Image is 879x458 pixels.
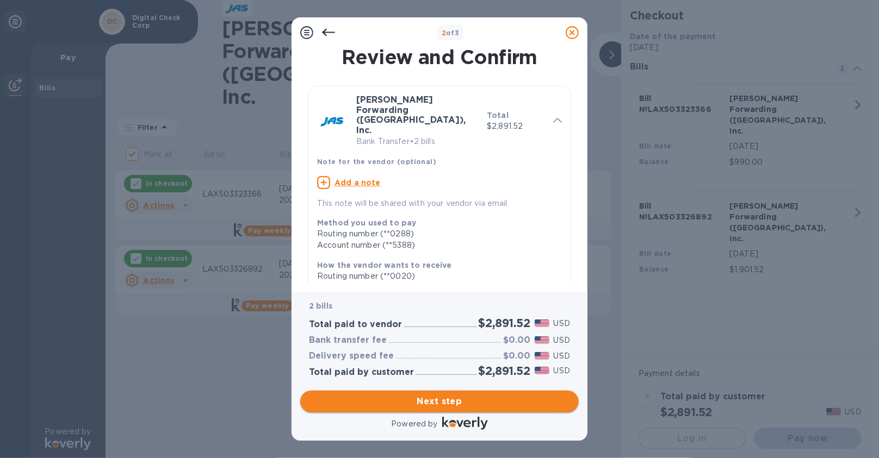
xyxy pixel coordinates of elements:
b: of 3 [442,29,460,37]
p: USD [554,318,570,329]
h3: Total paid by customer [309,367,414,378]
h3: Delivery speed fee [309,351,394,361]
img: USD [535,367,549,374]
p: This note will be shared with your vendor via email [317,198,562,209]
p: $2,891.52 [487,121,544,132]
img: USD [535,352,549,360]
h3: $0.00 [503,351,530,361]
div: Routing number (**0020) [317,271,553,282]
img: USD [535,336,549,344]
b: Method you used to pay [317,218,416,227]
p: USD [554,335,570,346]
h3: Total paid to vendor [309,319,402,330]
p: Powered by [391,418,437,430]
div: Routing number (**0288) [317,228,553,240]
img: USD [535,319,549,327]
p: USD [554,350,570,362]
h2: $2,891.52 [479,316,530,330]
h3: Bank transfer fee [309,335,387,346]
div: Account number (**8078) [317,282,553,293]
div: [PERSON_NAME] Forwarding ([GEOGRAPHIC_DATA]), Inc.Bank Transfer•2 billsTotal$2,891.52Note for the... [317,95,562,209]
h1: Review and Confirm [306,46,573,68]
b: How the vendor wants to receive [317,261,452,269]
h2: $2,891.52 [479,364,530,378]
div: Account number (**5388) [317,240,553,251]
p: USD [554,365,570,377]
span: Next step [309,395,570,408]
p: Bank Transfer • 2 bills [356,136,478,147]
b: Note for the vendor (optional) [317,158,436,166]
span: 2 [442,29,446,37]
button: Next step [300,391,579,412]
b: 2 bills [309,302,332,310]
b: [PERSON_NAME] Forwarding ([GEOGRAPHIC_DATA]), Inc. [356,95,466,135]
img: Logo [442,417,488,430]
u: Add a note [335,178,381,187]
h3: $0.00 [503,335,530,346]
b: Total [487,111,509,120]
